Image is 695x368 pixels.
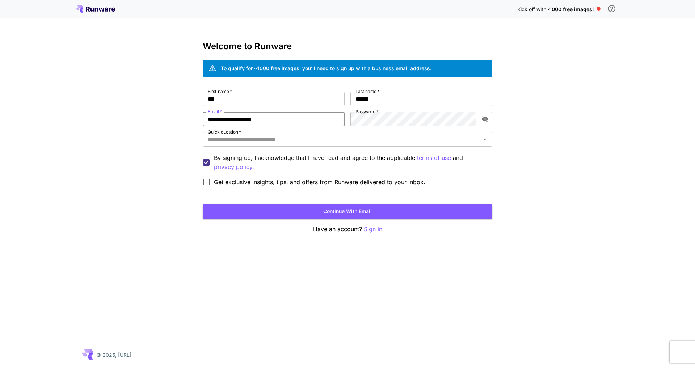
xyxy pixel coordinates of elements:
button: toggle password visibility [479,113,492,126]
p: terms of use [417,153,451,162]
h3: Welcome to Runware [203,41,492,51]
p: © 2025, [URL] [96,351,131,359]
label: Quick question [208,129,241,135]
span: Kick off with [517,6,546,12]
div: To qualify for ~1000 free images, you’ll need to sign up with a business email address. [221,64,431,72]
button: Open [480,134,490,144]
label: First name [208,88,232,94]
span: Get exclusive insights, tips, and offers from Runware delivered to your inbox. [214,178,425,186]
p: privacy policy. [214,162,254,172]
p: Have an account? [203,225,492,234]
p: By signing up, I acknowledge that I have read and agree to the applicable and [214,153,486,172]
button: Continue with email [203,204,492,219]
button: By signing up, I acknowledge that I have read and agree to the applicable and privacy policy. [417,153,451,162]
span: ~1000 free images! 🎈 [546,6,602,12]
label: Email [208,109,222,115]
label: Password [355,109,379,115]
button: Sign in [364,225,382,234]
button: By signing up, I acknowledge that I have read and agree to the applicable terms of use and [214,162,254,172]
label: Last name [355,88,379,94]
button: In order to qualify for free credit, you need to sign up with a business email address and click ... [605,1,619,16]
